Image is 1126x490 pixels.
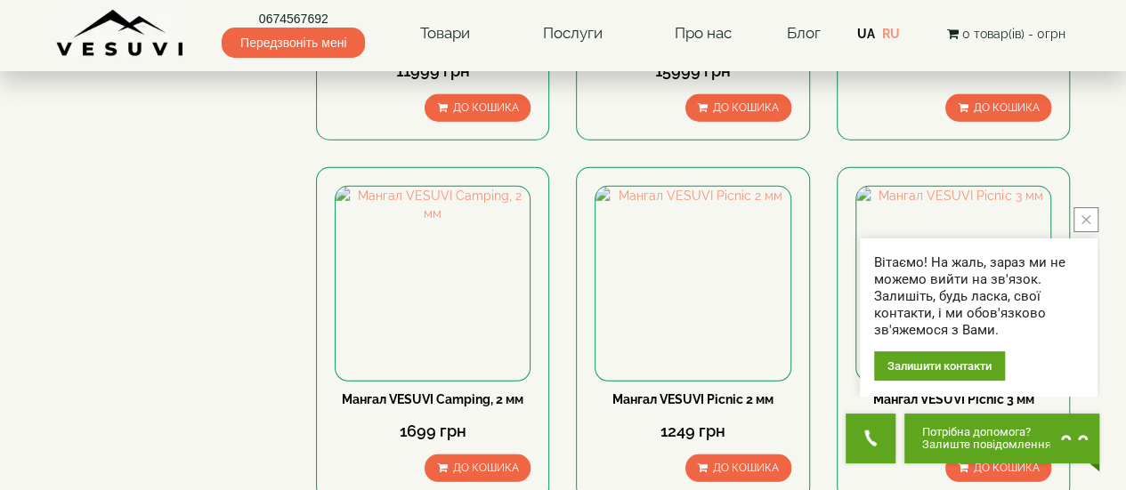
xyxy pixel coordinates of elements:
span: Залиште повідомлення [922,438,1051,451]
button: До кошика [685,454,791,482]
div: 1249 грн [595,420,790,443]
a: UA [857,27,875,41]
span: До кошика [713,462,779,474]
a: Послуги [524,13,620,54]
span: Потрібна допомога? [922,426,1051,438]
div: Вітаємо! На жаль, зараз ми не можемо вийти на зв'язок. Залишіть, будь ласка, свої контакти, і ми ... [874,254,1083,339]
button: До кошика [945,454,1051,482]
img: Мангал VESUVI Picnic 3 мм [856,187,1050,381]
span: Передзвоніть мені [222,28,365,58]
a: Мангал VESUVI Picnic 2 мм [612,392,774,406]
button: До кошика [425,454,531,482]
button: До кошика [945,94,1051,122]
a: Про нас [657,13,749,54]
span: До кошика [973,462,1039,474]
span: До кошика [452,101,518,114]
img: Мангал VESUVI Camping, 2 мм [336,187,530,381]
span: До кошика [452,462,518,474]
button: Chat button [904,414,1099,463]
a: Мангал VESUVI Picnic 3 мм [873,392,1034,406]
button: Get Call button [846,414,895,463]
a: Мангал VESUVI Camping, 2 мм [342,392,523,406]
span: До кошика [973,101,1039,114]
div: Залишити контакти [874,351,1005,381]
span: До кошика [713,101,779,114]
button: До кошика [425,94,531,122]
a: RU [882,27,900,41]
a: Блог [786,24,820,42]
img: Мангал VESUVI Picnic 2 мм [595,187,790,381]
button: 0 товар(ів) - 0грн [941,24,1070,44]
a: Товари [402,13,488,54]
img: Завод VESUVI [56,9,185,58]
a: 0674567692 [222,10,365,28]
button: До кошика [685,94,791,122]
button: close button [1073,207,1098,232]
div: 1699 грн [335,420,531,443]
span: 0 товар(ів) - 0грн [961,27,1065,41]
